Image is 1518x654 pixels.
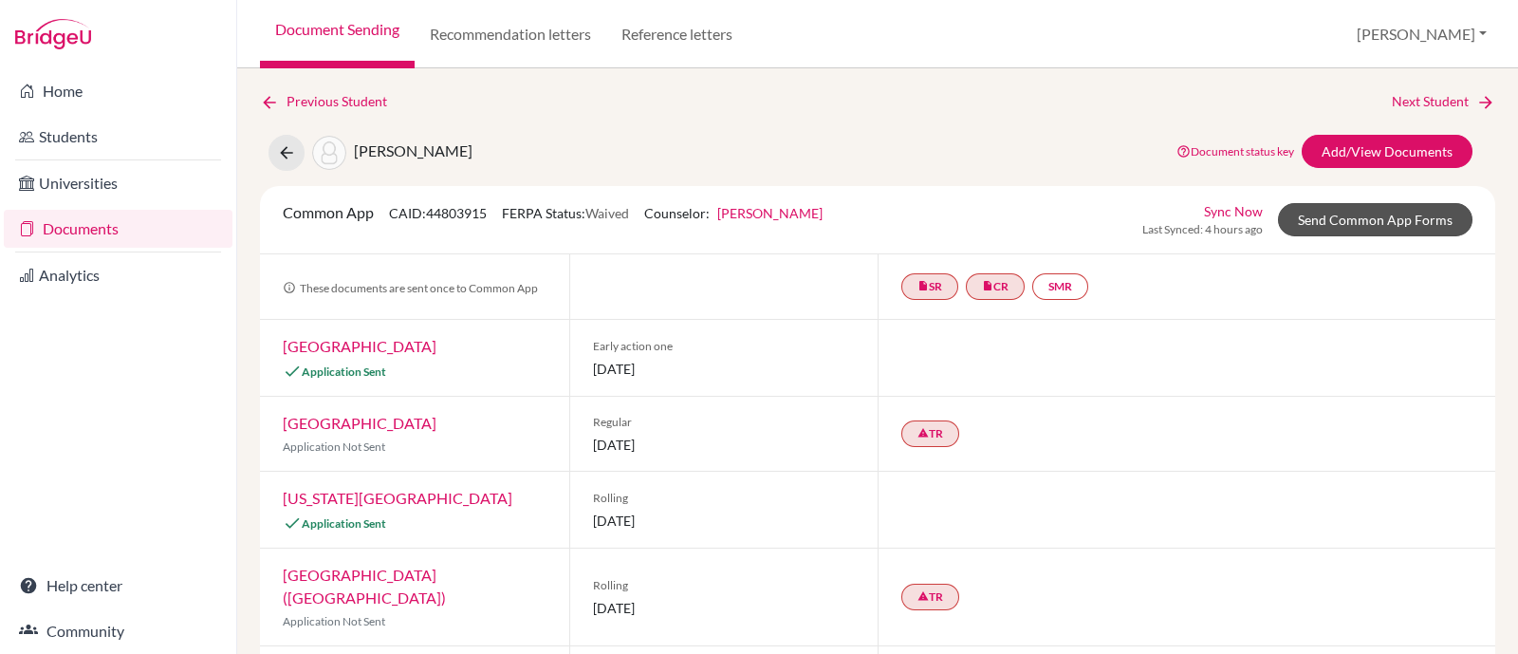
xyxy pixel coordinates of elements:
[901,420,959,447] a: warningTR
[593,511,856,531] span: [DATE]
[4,612,232,650] a: Community
[1204,201,1263,221] a: Sync Now
[4,256,232,294] a: Analytics
[4,118,232,156] a: Students
[1176,144,1294,159] a: Document status key
[4,164,232,202] a: Universities
[302,516,386,531] span: Application Sent
[1032,273,1088,300] a: SMR
[966,273,1025,300] a: insert_drive_fileCR
[502,205,629,221] span: FERPA Status:
[593,338,856,355] span: Early action one
[4,567,232,605] a: Help center
[4,72,232,110] a: Home
[585,205,629,221] span: Waived
[982,280,993,291] i: insert_drive_file
[917,427,929,439] i: warning
[283,566,446,607] a: [GEOGRAPHIC_DATA] ([GEOGRAPHIC_DATA])
[593,359,856,379] span: [DATE]
[593,598,856,618] span: [DATE]
[283,414,436,432] a: [GEOGRAPHIC_DATA]
[901,584,959,610] a: warningTR
[260,91,402,112] a: Previous Student
[283,281,538,295] span: These documents are sent once to Common App
[1278,203,1472,236] a: Send Common App Forms
[1142,221,1263,238] span: Last Synced: 4 hours ago
[283,439,385,454] span: Application Not Sent
[1302,135,1472,168] a: Add/View Documents
[593,577,856,594] span: Rolling
[4,210,232,248] a: Documents
[302,364,386,379] span: Application Sent
[917,590,929,602] i: warning
[283,337,436,355] a: [GEOGRAPHIC_DATA]
[901,273,958,300] a: insert_drive_fileSR
[15,19,91,49] img: Bridge-U
[593,490,856,507] span: Rolling
[283,489,512,507] a: [US_STATE][GEOGRAPHIC_DATA]
[283,203,374,221] span: Common App
[283,614,385,628] span: Application Not Sent
[389,205,487,221] span: CAID: 44803915
[644,205,823,221] span: Counselor:
[354,141,472,159] span: [PERSON_NAME]
[593,435,856,455] span: [DATE]
[917,280,929,291] i: insert_drive_file
[593,414,856,431] span: Regular
[1348,16,1495,52] button: [PERSON_NAME]
[1392,91,1495,112] a: Next Student
[717,205,823,221] a: [PERSON_NAME]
